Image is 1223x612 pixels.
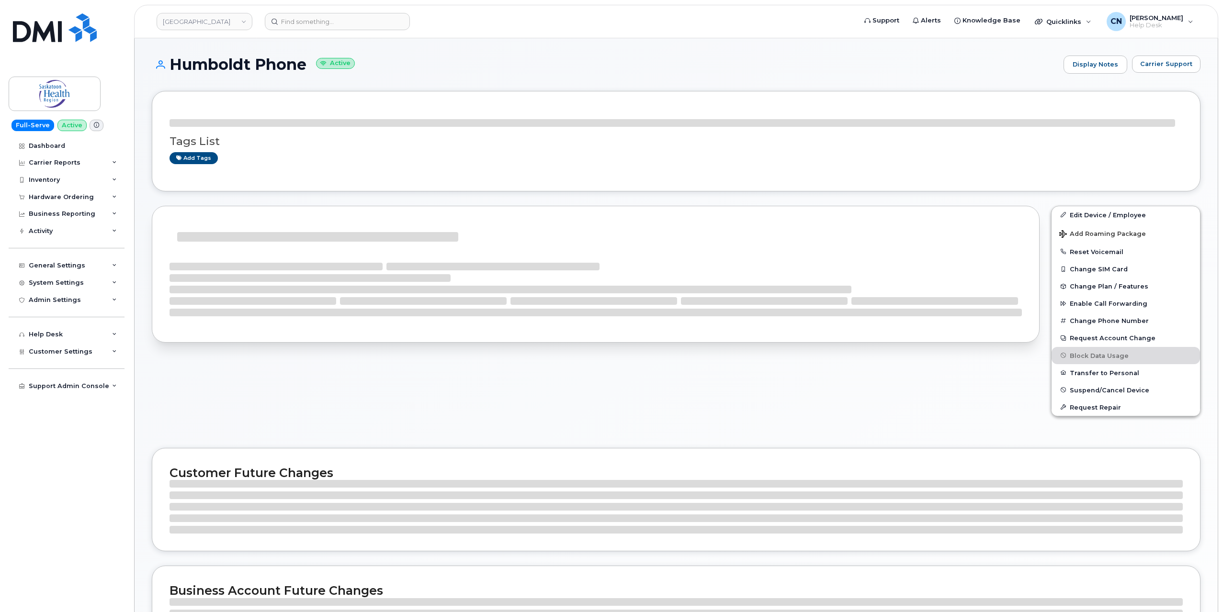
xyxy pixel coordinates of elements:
[1052,243,1200,260] button: Reset Voicemail
[1140,59,1192,68] span: Carrier Support
[1070,300,1147,307] span: Enable Call Forwarding
[1052,278,1200,295] button: Change Plan / Features
[170,152,218,164] a: Add tags
[1070,386,1149,393] span: Suspend/Cancel Device
[1052,260,1200,278] button: Change SIM Card
[1052,347,1200,364] button: Block Data Usage
[1052,312,1200,329] button: Change Phone Number
[316,58,355,69] small: Active
[1052,381,1200,399] button: Suspend/Cancel Device
[170,135,1183,147] h3: Tags List
[170,583,1183,598] h2: Business Account Future Changes
[1052,364,1200,381] button: Transfer to Personal
[1052,329,1200,346] button: Request Account Change
[1052,295,1200,312] button: Enable Call Forwarding
[1052,223,1200,243] button: Add Roaming Package
[1052,399,1200,416] button: Request Repair
[1132,56,1200,73] button: Carrier Support
[1059,230,1146,239] span: Add Roaming Package
[1070,283,1148,290] span: Change Plan / Features
[1064,56,1127,74] a: Display Notes
[1052,206,1200,223] a: Edit Device / Employee
[152,56,1059,73] h1: Humboldt Phone
[170,466,1183,480] h2: Customer Future Changes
